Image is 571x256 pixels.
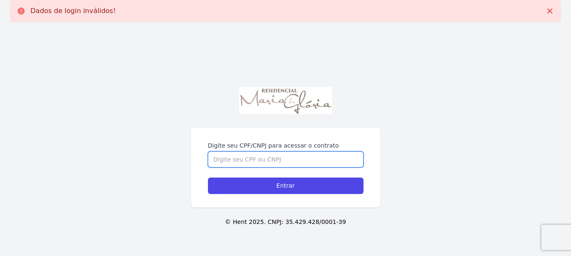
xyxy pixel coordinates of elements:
[208,178,363,194] input: Entrar
[30,7,116,15] p: Dados de login inválidos!
[239,87,332,114] img: RESIDENCIAL%20MARIA%20DA%20GL%C3%93RIA-02.jpg
[208,151,363,167] input: Digite seu CPF ou CNPJ
[208,141,363,150] label: Digite seu CPF/CNPJ para acessar o contrato
[14,218,557,226] p: © Hent 2025. CNPJ: 35.429.428/0001-39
